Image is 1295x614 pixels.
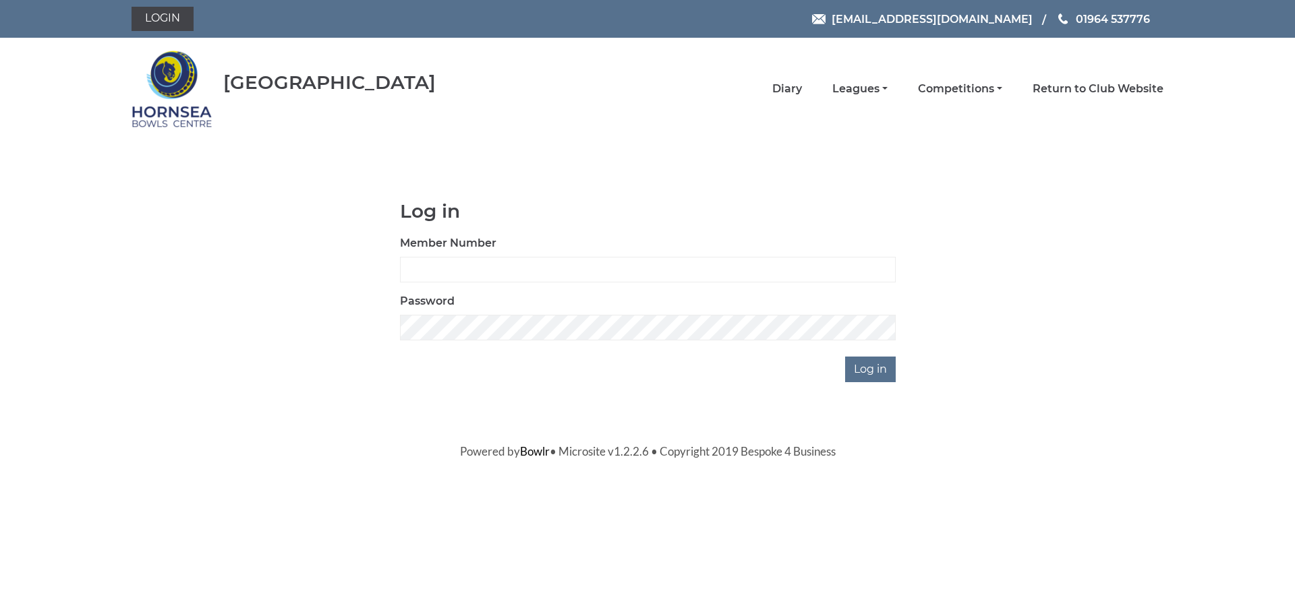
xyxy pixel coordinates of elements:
[832,82,888,96] a: Leagues
[400,201,896,222] h1: Log in
[1033,82,1163,96] a: Return to Club Website
[812,14,826,24] img: Email
[132,42,212,136] img: Hornsea Bowls Centre
[812,11,1033,28] a: Email [EMAIL_ADDRESS][DOMAIN_NAME]
[1058,13,1068,24] img: Phone us
[832,12,1033,25] span: [EMAIL_ADDRESS][DOMAIN_NAME]
[223,72,436,93] div: [GEOGRAPHIC_DATA]
[1076,12,1150,25] span: 01964 537776
[400,293,455,309] label: Password
[520,444,550,458] a: Bowlr
[132,7,194,31] a: Login
[400,235,496,251] label: Member Number
[1056,11,1150,28] a: Phone us 01964 537776
[772,82,802,96] a: Diary
[918,82,1002,96] a: Competitions
[845,357,896,382] input: Log in
[460,444,836,458] span: Powered by • Microsite v1.2.2.6 • Copyright 2019 Bespoke 4 Business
